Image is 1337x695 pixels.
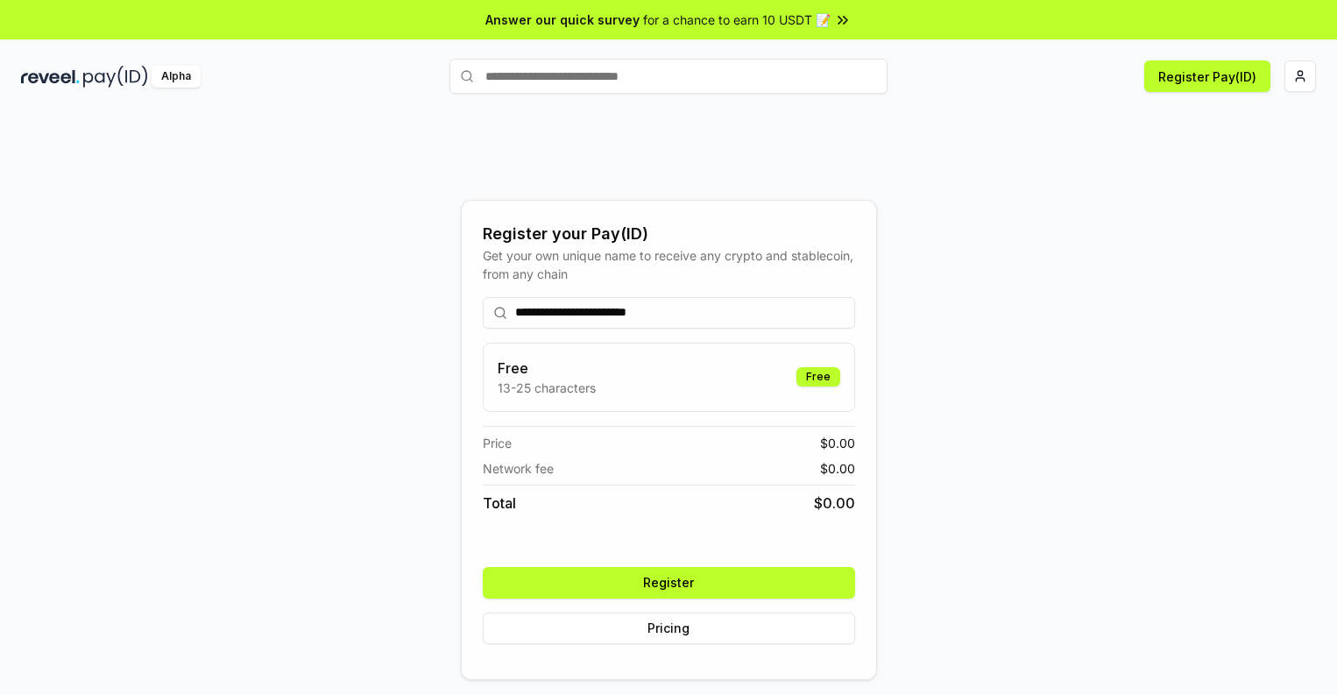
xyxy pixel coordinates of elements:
[1144,60,1270,92] button: Register Pay(ID)
[21,66,80,88] img: reveel_dark
[483,493,516,514] span: Total
[643,11,831,29] span: for a chance to earn 10 USDT 📝
[820,459,855,478] span: $ 0.00
[483,434,512,452] span: Price
[483,246,855,283] div: Get your own unique name to receive any crypto and stablecoin, from any chain
[483,459,554,478] span: Network fee
[483,222,855,246] div: Register your Pay(ID)
[152,66,201,88] div: Alpha
[820,434,855,452] span: $ 0.00
[485,11,640,29] span: Answer our quick survey
[483,567,855,599] button: Register
[796,367,840,387] div: Free
[483,613,855,644] button: Pricing
[498,358,596,379] h3: Free
[83,66,148,88] img: pay_id
[498,379,596,397] p: 13-25 characters
[814,493,855,514] span: $ 0.00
